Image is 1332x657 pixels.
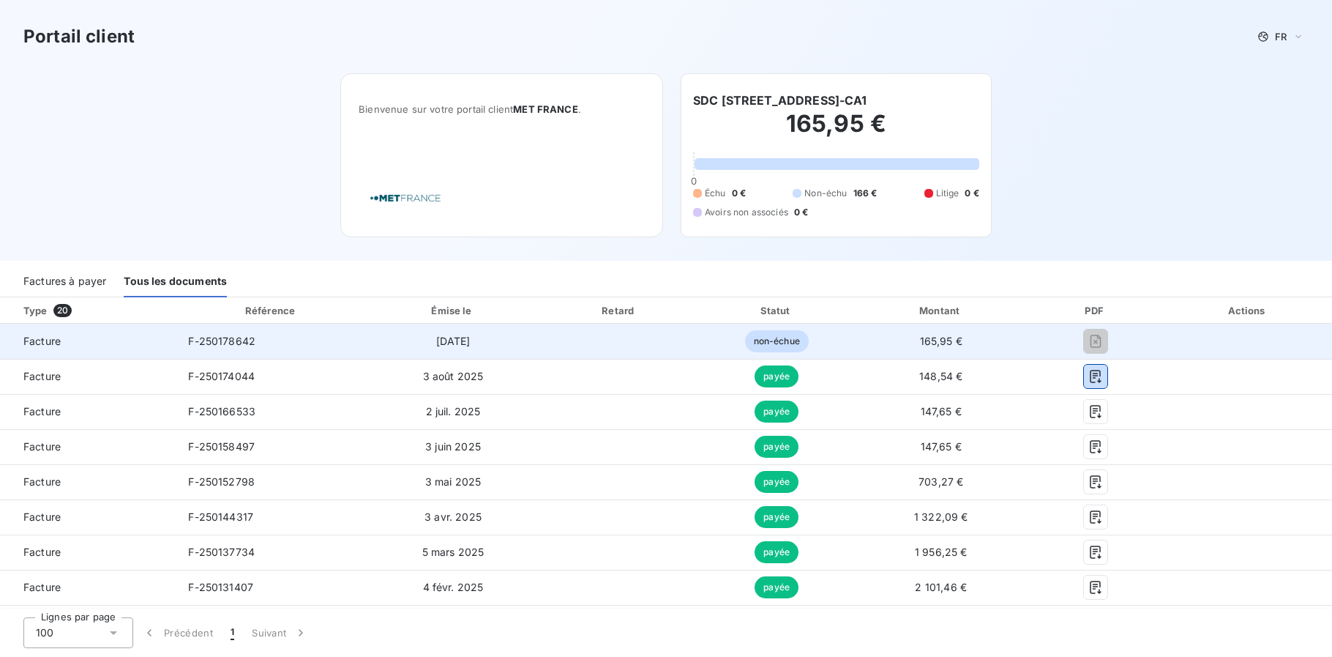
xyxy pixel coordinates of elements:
[423,581,484,593] span: 4 févr. 2025
[705,206,788,219] span: Avoirs non associés
[359,177,452,219] img: Company logo
[425,475,482,488] span: 3 mai 2025
[755,576,798,598] span: payée
[755,401,798,423] span: payée
[915,546,968,558] span: 1 956,25 €
[133,617,222,648] button: Précédent
[12,369,165,384] span: Facture
[915,581,967,593] span: 2 101,46 €
[804,187,847,200] span: Non-échu
[914,511,968,523] span: 1 322,09 €
[426,405,481,417] span: 2 juil. 2025
[513,103,578,115] span: MET FRANCE
[12,580,165,595] span: Facture
[188,335,255,347] span: F-250178642
[755,365,798,387] span: payée
[243,617,317,648] button: Suivant
[12,475,165,489] span: Facture
[12,545,165,560] span: Facture
[53,304,72,317] span: 20
[424,511,482,523] span: 3 avr. 2025
[918,475,963,488] span: 703,27 €
[231,626,234,640] span: 1
[542,303,696,318] div: Retard
[188,370,255,382] span: F-250174044
[36,626,53,640] span: 100
[245,305,295,316] div: Référence
[124,267,227,297] div: Tous les documents
[755,471,798,493] span: payée
[755,506,798,528] span: payée
[188,405,255,417] span: F-250166533
[732,187,746,200] span: 0 €
[359,103,645,115] span: Bienvenue sur votre portail client .
[693,92,867,109] h6: SDC [STREET_ADDRESS]-CA1
[12,404,165,419] span: Facture
[423,370,484,382] span: 3 août 2025
[857,303,1025,318] div: Montant
[693,109,979,153] h2: 165,95 €
[921,405,962,417] span: 147,65 €
[919,370,962,382] span: 148,54 €
[15,303,173,318] div: Type
[705,187,726,200] span: Échu
[425,440,481,453] span: 3 juin 2025
[188,440,255,453] span: F-250158497
[691,175,697,187] span: 0
[920,335,962,347] span: 165,95 €
[23,23,135,50] h3: Portail client
[436,335,471,347] span: [DATE]
[745,330,809,352] span: non-échue
[853,187,878,200] span: 166 €
[936,187,959,200] span: Litige
[12,334,165,349] span: Facture
[188,511,253,523] span: F-250144317
[1167,303,1329,318] div: Actions
[12,510,165,524] span: Facture
[422,546,484,558] span: 5 mars 2025
[23,267,106,297] div: Factures à payer
[1030,303,1161,318] div: PDF
[188,581,253,593] span: F-250131407
[1275,31,1287,42] span: FR
[755,436,798,458] span: payée
[188,546,255,558] span: F-250137734
[370,303,537,318] div: Émise le
[188,475,255,488] span: F-250152798
[12,439,165,454] span: Facture
[794,206,808,219] span: 0 €
[755,541,798,563] span: payée
[921,440,962,453] span: 147,65 €
[965,187,979,200] span: 0 €
[222,617,243,648] button: 1
[702,303,851,318] div: Statut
